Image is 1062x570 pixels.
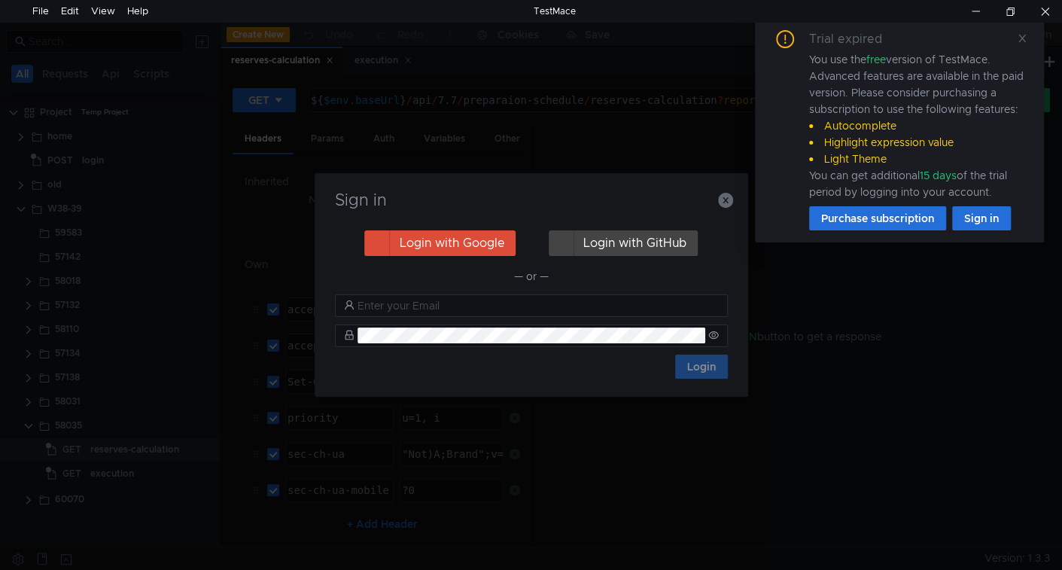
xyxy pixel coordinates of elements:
[335,267,728,285] div: — or —
[920,169,957,182] span: 15 days
[358,297,719,314] input: Enter your Email
[549,230,698,256] button: Login with GitHub
[809,206,946,230] button: Purchase subscription
[364,230,516,256] button: Login with Google
[809,117,1026,134] li: Autocomplete
[809,134,1026,151] li: Highlight expression value
[809,30,900,48] div: Trial expired
[333,191,730,209] h3: Sign in
[809,51,1026,200] div: You use the version of TestMace. Advanced features are available in the paid version. Please cons...
[866,53,886,66] span: free
[809,151,1026,167] li: Light Theme
[952,206,1011,230] button: Sign in
[809,167,1026,200] div: You can get additional of the trial period by logging into your account.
